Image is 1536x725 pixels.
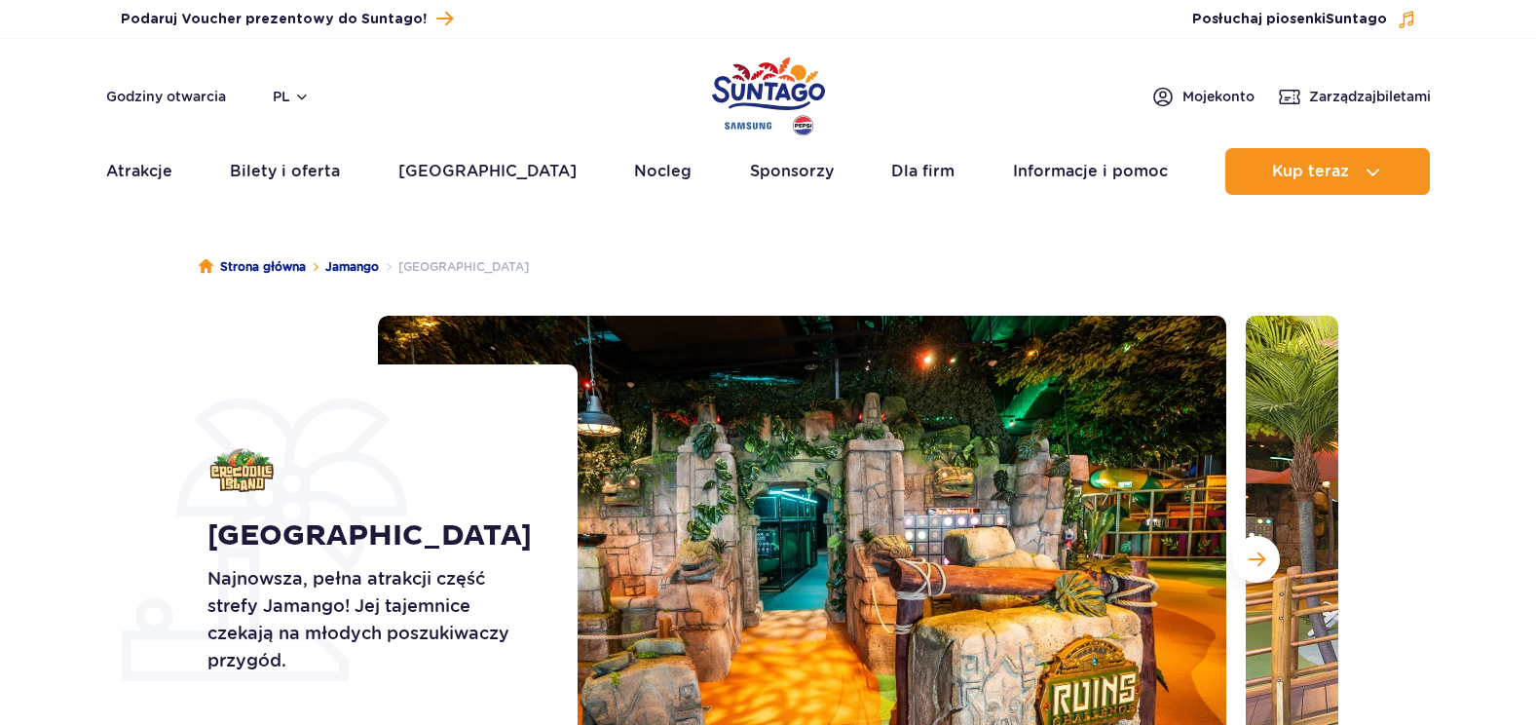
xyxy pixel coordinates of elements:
span: Zarządzaj biletami [1309,87,1431,106]
a: Bilety i oferta [230,148,340,195]
button: Posłuchaj piosenkiSuntago [1192,10,1416,29]
a: Zarządzajbiletami [1278,85,1431,108]
a: Park of Poland [712,49,825,138]
a: Dla firm [891,148,955,195]
li: [GEOGRAPHIC_DATA] [379,257,529,277]
a: Strona główna [199,257,306,277]
a: Atrakcje [106,148,172,195]
a: Mojekonto [1151,85,1255,108]
span: Kup teraz [1272,163,1349,180]
a: Podaruj Voucher prezentowy do Suntago! [121,6,453,32]
button: Następny slajd [1233,536,1280,583]
button: pl [273,87,310,106]
a: Godziny otwarcia [106,87,226,106]
span: Posłuchaj piosenki [1192,10,1387,29]
a: Informacje i pomoc [1013,148,1168,195]
span: Suntago [1326,13,1387,26]
span: Podaruj Voucher prezentowy do Suntago! [121,10,427,29]
span: Moje konto [1182,87,1255,106]
h1: [GEOGRAPHIC_DATA] [207,518,534,553]
p: Najnowsza, pełna atrakcji część strefy Jamango! Jej tajemnice czekają na młodych poszukiwaczy prz... [207,565,534,674]
a: [GEOGRAPHIC_DATA] [398,148,577,195]
a: Jamango [325,257,379,277]
a: Sponsorzy [750,148,834,195]
a: Nocleg [634,148,692,195]
button: Kup teraz [1225,148,1430,195]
